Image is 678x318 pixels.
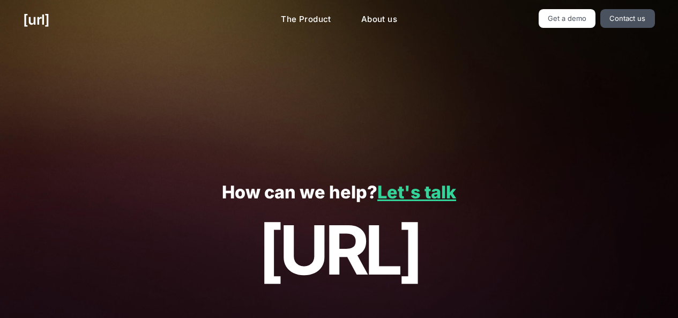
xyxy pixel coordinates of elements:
[353,9,406,30] a: About us
[539,9,596,28] a: Get a demo
[23,183,654,203] p: How can we help?
[23,9,49,30] a: [URL]
[272,9,340,30] a: The Product
[23,212,654,288] p: [URL]
[377,182,456,203] a: Let's talk
[600,9,655,28] a: Contact us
